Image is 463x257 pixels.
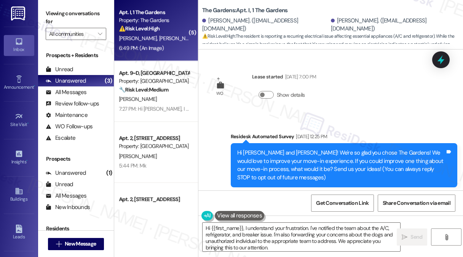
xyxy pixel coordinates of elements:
span: • [27,121,29,126]
div: Tagged as: [231,187,458,198]
span: Move in [252,190,268,196]
div: [DATE] 12:25 PM [294,132,327,140]
div: [PERSON_NAME]. ([EMAIL_ADDRESS][DOMAIN_NAME]) [331,17,458,33]
span: [PERSON_NAME] [119,153,157,160]
a: Inbox [4,35,34,56]
strong: 🔧 Risk Level: Medium [119,86,168,93]
img: ResiDesk Logo [11,6,27,21]
span: New Message [65,240,96,248]
i:  [444,234,449,240]
label: Viewing conversations for [46,8,106,28]
div: Property: [GEOGRAPHIC_DATA] [119,142,189,150]
div: WO [216,89,224,97]
a: Buildings [4,185,34,205]
button: Share Conversation via email [378,195,455,212]
label: Show details [277,91,305,99]
div: Review follow-ups [46,100,99,108]
span: : The resident is reporting a recurring electrical issue affecting essential appliances (A/C and ... [202,32,463,73]
button: Send [397,228,427,246]
a: Insights • [4,147,34,168]
button: Get Conversation Link [311,195,374,212]
i:  [98,31,102,37]
div: Apt. I, 1 The Gardens [119,8,189,16]
div: Apt. 2, [STREET_ADDRESS] [119,134,189,142]
div: [PERSON_NAME]. ([EMAIL_ADDRESS][DOMAIN_NAME]) [202,17,329,33]
div: Unanswered [46,77,86,85]
i:  [402,234,407,240]
div: Apt. 2, [STREET_ADDRESS] [119,195,189,203]
span: • [26,158,27,163]
div: Apt. 9~D, [GEOGRAPHIC_DATA] (new) [119,69,189,77]
span: • [34,83,35,89]
span: [PERSON_NAME] [119,35,159,42]
div: Prospects + Residents [38,51,114,59]
div: 5:44 PM: Mk [119,162,146,169]
span: [PERSON_NAME] [119,96,157,102]
span: [PERSON_NAME] [159,35,197,42]
div: Hi [PERSON_NAME] and [PERSON_NAME]! We're so glad you chose The Gardens! We would love to improve... [237,149,445,182]
span: Get Conversation Link [316,199,369,207]
div: (1) [104,167,114,179]
div: All Messages [46,88,86,96]
a: Site Visit • [4,110,34,131]
div: Lease started [252,73,316,83]
div: (3) [103,75,114,87]
div: New Inbounds [46,203,90,211]
a: Leads [4,222,34,243]
span: Share Conversation via email [383,199,450,207]
div: 6:49 PM: (An Image) [119,45,164,51]
div: Unread [46,180,73,188]
div: Property: [GEOGRAPHIC_DATA] [119,77,189,85]
strong: ⚠️ Risk Level: High [202,33,235,39]
div: All Messages [46,192,86,200]
div: Residents [38,225,114,233]
div: Residesk Automated Survey [231,132,458,143]
span: Send [410,233,422,241]
div: Property: The Gardens [119,16,189,24]
button: New Message [48,238,104,250]
div: Escalate [46,134,75,142]
div: [DATE] 7:00 PM [283,73,316,81]
textarea: Hi {{first_name}}, I understand your frustration. I've notified the team about the A/C, refrigera... [203,223,400,251]
div: Unread [46,65,73,73]
div: WO Follow-ups [46,123,93,131]
div: Unanswered [46,169,86,177]
div: 7:27 PM: Hi [PERSON_NAME], I just heard back from the team, and unfortunately, we can’t accept pa... [119,105,402,112]
b: The Gardens: Apt. I, 1 The Gardens [202,6,287,14]
i:  [56,241,62,247]
div: Prospects [38,155,114,163]
strong: ⚠️ Risk Level: High [119,25,160,32]
input: All communities [49,28,94,40]
div: Maintenance [46,111,88,119]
